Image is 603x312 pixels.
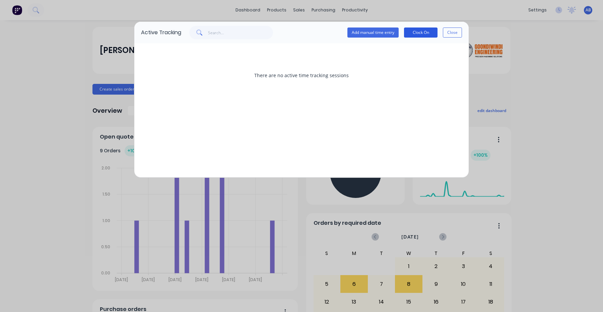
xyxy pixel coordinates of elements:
[443,28,462,38] button: Close
[208,26,273,39] input: Search...
[404,28,438,38] button: Clock On
[141,50,462,100] div: There are no active time tracking sessions
[141,29,181,37] div: Active Tracking
[347,28,399,38] button: Add manual time entry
